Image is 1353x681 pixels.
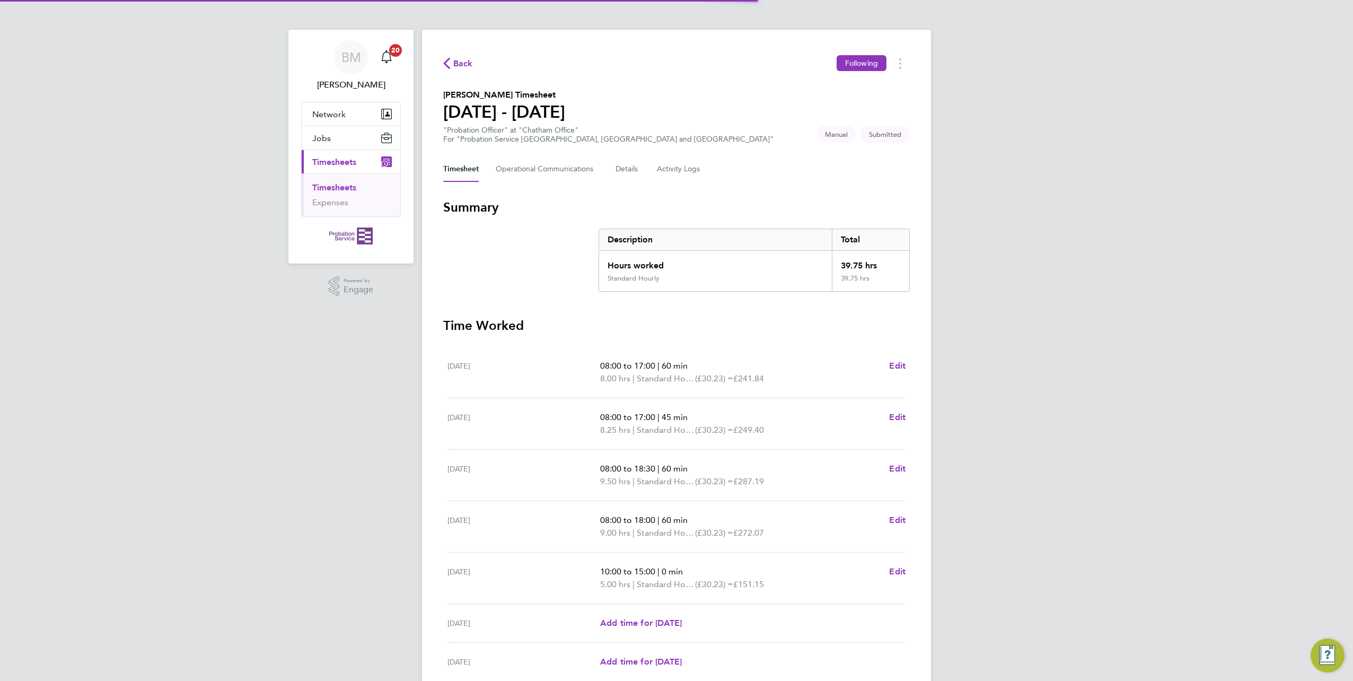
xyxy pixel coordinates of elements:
[695,528,733,538] span: (£30.23) =
[733,476,764,486] span: £287.19
[329,228,372,245] img: probationservice-logo-retina.png
[632,528,635,538] span: |
[447,514,600,539] div: [DATE]
[860,126,910,143] span: This timesheet is Submitted.
[443,317,910,334] h3: Time Worked
[889,464,906,474] span: Edit
[600,464,655,474] span: 08:00 to 18:30
[616,156,640,182] button: Details
[443,199,910,216] h3: Summary
[662,361,688,371] span: 60 min
[312,109,346,119] span: Network
[302,173,400,216] div: Timesheets
[302,126,400,150] button: Jobs
[447,565,600,591] div: [DATE]
[891,55,910,72] button: Timesheets Menu
[845,58,878,68] span: Following
[657,515,660,525] span: |
[600,656,682,668] a: Add time for [DATE]
[733,528,764,538] span: £272.07
[453,57,473,70] span: Back
[695,425,733,435] span: (£30.23) =
[889,565,906,578] a: Edit
[312,157,356,167] span: Timesheets
[733,373,764,383] span: £241.84
[837,55,886,71] button: Following
[662,412,688,422] span: 45 min
[632,476,635,486] span: |
[302,102,400,126] button: Network
[600,425,630,435] span: 8.25 hrs
[376,40,397,74] a: 20
[632,579,635,589] span: |
[443,89,565,101] h2: [PERSON_NAME] Timesheet
[889,411,906,424] a: Edit
[657,361,660,371] span: |
[600,566,655,577] span: 10:00 to 15:00
[301,78,401,91] span: Belinda Moon
[600,361,655,371] span: 08:00 to 17:00
[889,412,906,422] span: Edit
[329,276,374,296] a: Powered byEngage
[733,425,764,435] span: £249.40
[1311,639,1345,673] button: Engage Resource Center
[599,229,910,292] div: Summary
[637,372,695,385] span: Standard Hourly
[600,412,655,422] span: 08:00 to 17:00
[889,360,906,372] a: Edit
[608,274,660,283] div: Standard Hourly
[600,579,630,589] span: 5.00 hrs
[695,579,733,589] span: (£30.23) =
[312,197,348,207] a: Expenses
[443,135,774,144] div: For "Probation Service [GEOGRAPHIC_DATA], [GEOGRAPHIC_DATA] and [GEOGRAPHIC_DATA]"
[447,462,600,488] div: [DATE]
[657,566,660,577] span: |
[637,527,695,539] span: Standard Hourly
[447,617,600,630] div: [DATE]
[662,515,688,525] span: 60 min
[832,251,909,274] div: 39.75 hrs
[600,476,630,486] span: 9.50 hrs
[600,528,630,538] span: 9.00 hrs
[312,133,331,143] span: Jobs
[443,57,473,70] button: Back
[662,566,683,577] span: 0 min
[657,412,660,422] span: |
[816,126,856,143] span: This timesheet was manually created.
[832,229,909,250] div: Total
[889,361,906,371] span: Edit
[496,156,599,182] button: Operational Communications
[733,579,764,589] span: £151.15
[889,566,906,577] span: Edit
[599,251,832,274] div: Hours worked
[600,515,655,525] span: 08:00 to 18:00
[302,150,400,173] button: Timesheets
[443,156,479,182] button: Timesheet
[637,424,695,436] span: Standard Hourly
[889,462,906,475] a: Edit
[600,617,682,630] a: Add time for [DATE]
[344,276,373,285] span: Powered by
[447,360,600,385] div: [DATE]
[662,464,688,474] span: 60 min
[443,101,565,123] h1: [DATE] - [DATE]
[599,229,832,250] div: Description
[288,30,414,264] nav: Main navigation
[344,285,373,294] span: Engage
[657,464,660,474] span: |
[832,274,909,291] div: 39.75 hrs
[632,425,635,435] span: |
[600,657,682,667] span: Add time for [DATE]
[447,411,600,436] div: [DATE]
[637,475,695,488] span: Standard Hourly
[632,373,635,383] span: |
[637,578,695,591] span: Standard Hourly
[312,182,356,193] a: Timesheets
[889,514,906,527] a: Edit
[600,618,682,628] span: Add time for [DATE]
[389,44,402,57] span: 20
[447,656,600,668] div: [DATE]
[301,228,401,245] a: Go to home page
[341,50,361,64] span: BM
[600,373,630,383] span: 8.00 hrs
